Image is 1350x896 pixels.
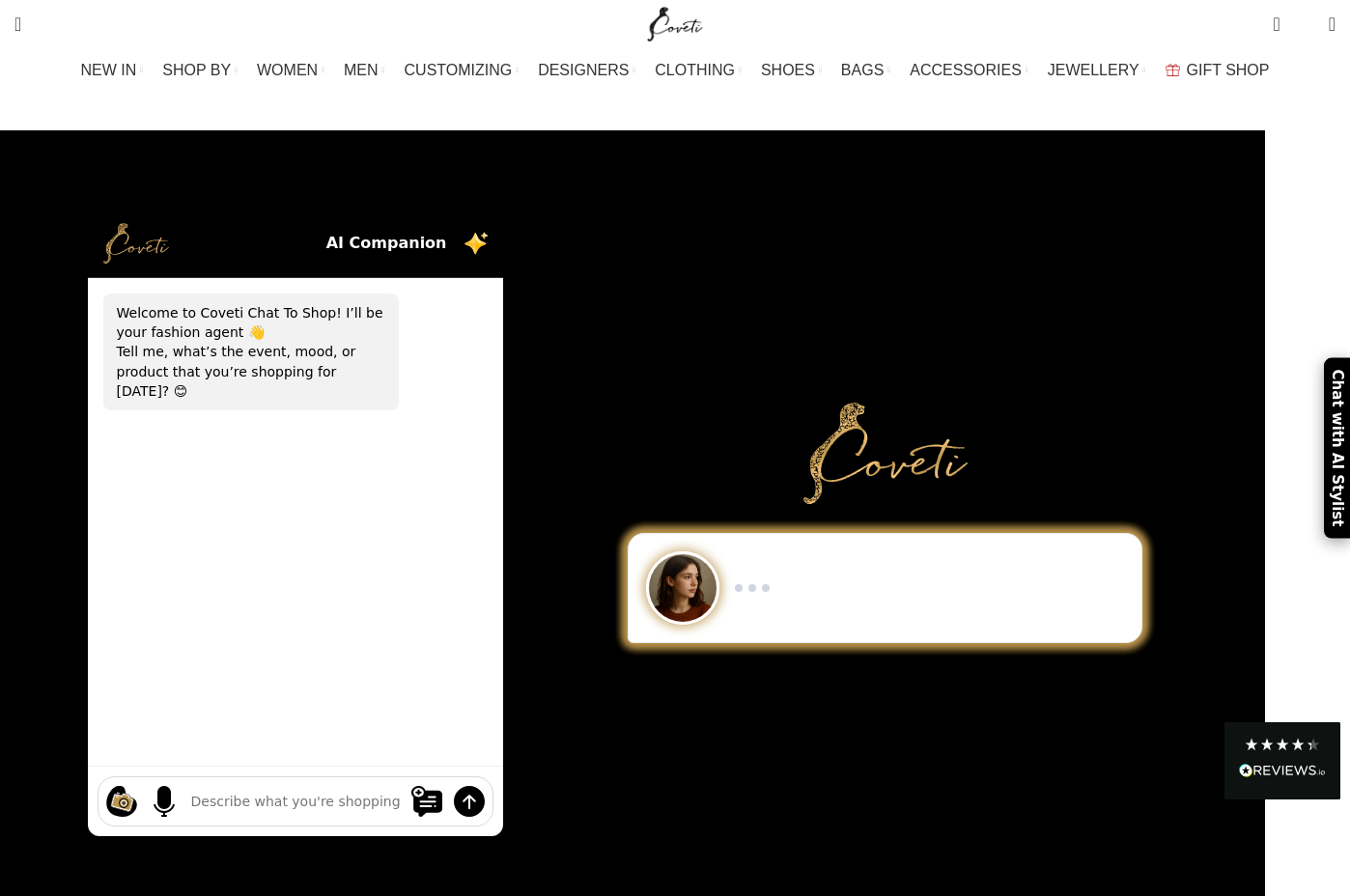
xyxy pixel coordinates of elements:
div: 4.28 Stars [1244,737,1321,752]
span: GIFT SHOP [1187,61,1270,79]
span: SHOES [761,61,815,79]
div: My Wishlist [1295,5,1314,43]
div: Main navigation [5,51,1345,90]
span: NEW IN [81,61,137,79]
a: DESIGNERS [538,51,635,90]
img: Primary Gold [803,403,968,503]
span: SHOP BY [162,61,231,79]
div: Read All Reviews [1239,760,1326,785]
div: Read All Reviews [1224,722,1340,799]
span: CLOTHING [655,61,735,79]
a: SHOP BY [162,51,238,90]
a: SHOES [761,51,822,90]
div: Chat to Shop demo [614,533,1156,643]
span: MEN [344,61,379,79]
span: BAGS [841,61,884,79]
a: JEWELLERY [1048,51,1146,90]
a: WOMEN [257,51,324,90]
span: CUSTOMIZING [405,61,513,79]
span: JEWELLERY [1048,61,1139,79]
a: ACCESSORIES [910,51,1028,90]
a: CLOTHING [655,51,742,90]
a: 0 [1263,5,1289,43]
span: WOMEN [257,61,318,79]
span: 0 [1299,19,1313,34]
a: GIFT SHOP [1166,51,1270,90]
a: CUSTOMIZING [405,51,520,90]
a: Site logo [643,14,708,31]
a: NEW IN [81,51,144,90]
span: 0 [1275,10,1289,24]
a: MEN [344,51,384,90]
span: DESIGNERS [538,61,629,79]
span: ACCESSORIES [910,61,1022,79]
a: Search [5,5,31,43]
a: BAGS [841,51,890,90]
img: GiftBag [1166,64,1180,76]
img: REVIEWS.io [1239,764,1326,777]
